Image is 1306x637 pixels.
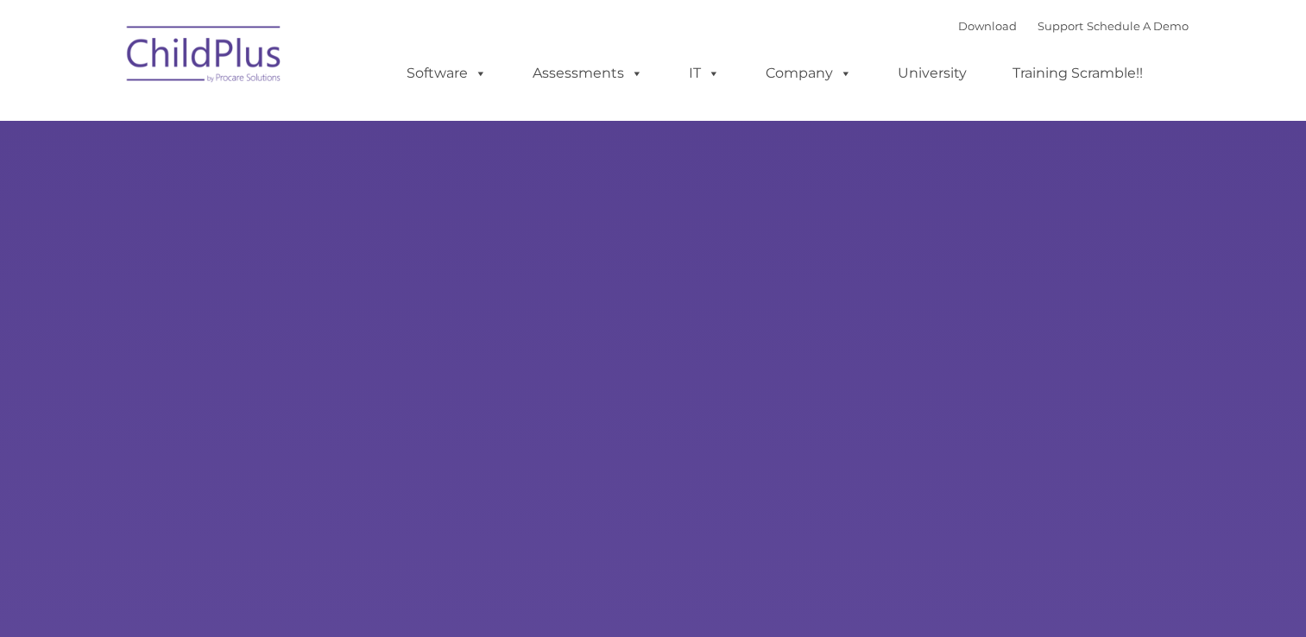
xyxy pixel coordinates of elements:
font: | [958,19,1189,33]
img: ChildPlus by Procare Solutions [118,14,291,100]
a: Training Scramble!! [995,56,1160,91]
a: University [880,56,984,91]
a: IT [672,56,737,91]
a: Schedule A Demo [1087,19,1189,33]
a: Software [389,56,504,91]
a: Download [958,19,1017,33]
a: Support [1038,19,1083,33]
a: Assessments [515,56,660,91]
a: Company [748,56,869,91]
